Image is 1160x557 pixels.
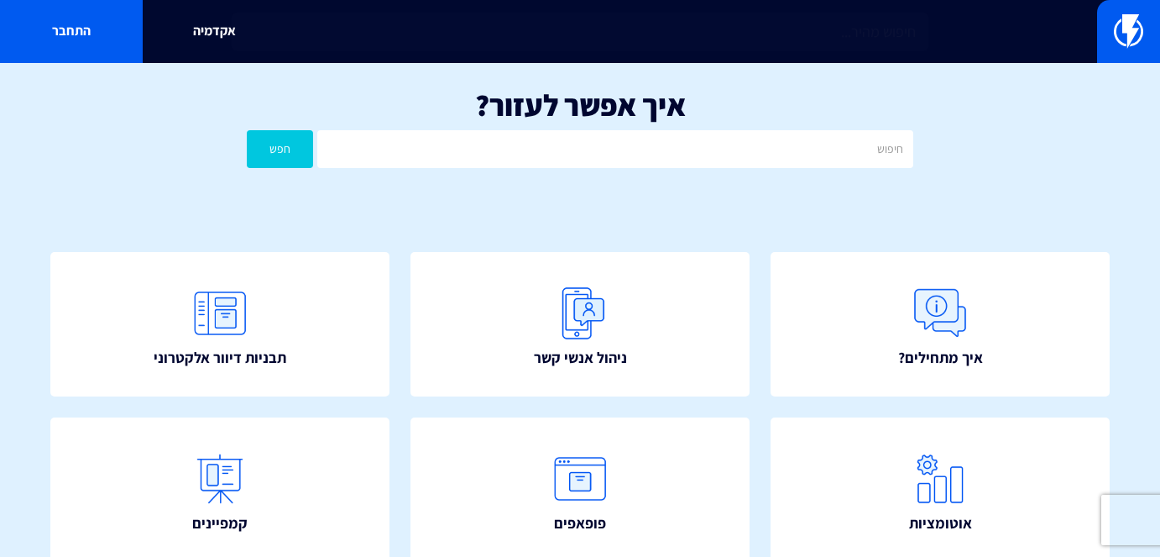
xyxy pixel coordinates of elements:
[154,347,286,369] span: תבניות דיוור אלקטרוני
[771,252,1110,397] a: איך מתחילים?
[554,512,606,534] span: פופאפים
[909,512,972,534] span: אוטומציות
[534,347,627,369] span: ניהול אנשי קשר
[25,88,1135,122] h1: איך אפשר לעזור?
[50,252,389,397] a: תבניות דיוור אלקטרוני
[898,347,983,369] span: איך מתחילים?
[232,13,927,51] input: חיפוש מהיר...
[247,130,313,168] button: חפש
[192,512,248,534] span: קמפיינים
[410,252,750,397] a: ניהול אנשי קשר
[317,130,912,168] input: חיפוש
